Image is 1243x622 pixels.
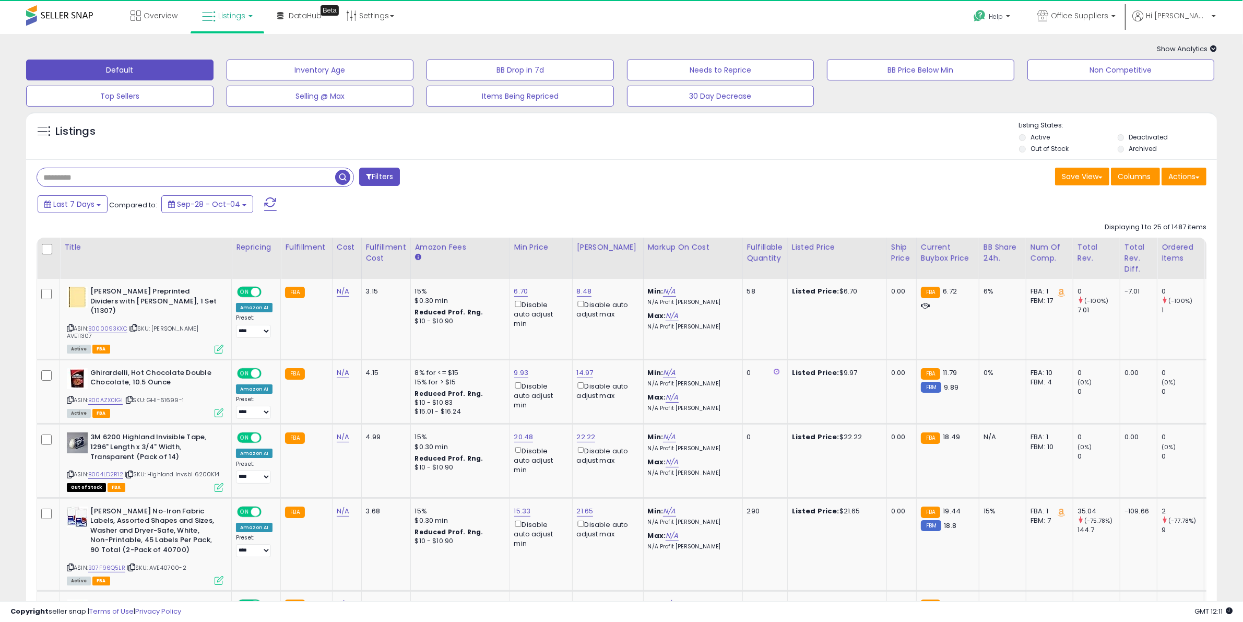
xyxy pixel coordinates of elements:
div: 4.99 [366,600,403,609]
small: FBA [285,287,304,298]
small: (0%) [1162,443,1176,451]
div: 1 [1162,306,1204,315]
span: 16.39 [943,599,960,609]
div: $10 - $10.83 [415,398,502,407]
span: Compared to: [109,200,157,210]
span: FBA [108,483,125,492]
small: (-100%) [1084,297,1108,305]
span: 2025-10-12 12:11 GMT [1194,606,1233,616]
div: 0.00 [891,287,908,296]
a: N/A [663,599,676,609]
button: Filters [359,168,400,186]
div: 15% for > $15 [415,378,502,387]
div: 0.00 [1124,368,1149,378]
div: 0 [1162,432,1204,442]
div: Ship Price [891,242,912,264]
div: 0 [1162,387,1204,396]
div: Min Price [514,242,568,253]
span: All listings currently available for purchase on Amazon [67,577,91,585]
span: | SKU: Highland Invsbl 6200K14 [125,470,219,478]
img: 41dv7DaN6nL._SL40_.jpg [67,600,88,620]
div: -109.66 [1124,507,1149,516]
a: 15.33 [514,506,531,517]
a: Privacy Policy [135,606,181,616]
div: Cost [337,242,357,253]
span: ON [238,369,251,378]
b: Listed Price: [792,368,839,378]
div: FBM: 4 [1031,378,1065,387]
div: FBA: 1 [1031,287,1065,296]
b: Max: [648,392,666,402]
button: Needs to Reprice [627,60,814,80]
div: $10 - $10.90 [415,537,502,546]
span: Overview [144,10,177,21]
b: Min: [648,286,664,296]
b: Listed Price: [792,432,839,442]
a: 14.97 [577,368,594,378]
span: Show Analytics [1157,44,1217,54]
div: Listed Price [792,242,882,253]
a: 9.93 [514,368,529,378]
div: 0 [1078,287,1120,296]
a: 21.65 [577,506,594,517]
button: Selling @ Max [227,86,414,107]
span: FBA [92,577,110,585]
div: 0 [1078,600,1120,609]
div: $6.70 [792,287,879,296]
p: Listing States: [1019,121,1217,131]
div: Disable auto adjust max [577,519,635,539]
a: 22.22 [577,432,596,442]
small: FBM [921,520,941,531]
button: Inventory Age [227,60,414,80]
span: FBA [92,409,110,418]
div: Disable auto adjust min [514,380,564,410]
small: (0%) [1078,443,1092,451]
p: N/A Profit [PERSON_NAME] [648,445,735,452]
span: Last 7 Days [53,199,94,209]
p: N/A Profit [PERSON_NAME] [648,323,735,331]
a: 20.48 [514,432,534,442]
div: 144.7 [1078,525,1120,535]
small: (0%) [1162,378,1176,386]
div: 0.00 [891,600,908,609]
label: Archived [1129,144,1157,153]
img: 41AZMQCJ63L._SL40_.jpg [67,507,88,527]
a: B000093KXC [88,324,127,333]
p: N/A Profit [PERSON_NAME] [648,299,735,306]
div: seller snap | | [10,607,181,617]
div: Fulfillment Cost [366,242,406,264]
span: Help [989,12,1003,21]
small: (-100%) [1168,297,1192,305]
span: All listings currently available for purchase on Amazon [67,345,91,354]
b: [PERSON_NAME] No-Iron Fabric Labels, Assorted Shapes and Sizes, Washer and Dryer-Safe, White, Non... [90,507,217,558]
span: Sep-28 - Oct-04 [177,199,240,209]
div: 0 [747,432,779,442]
div: Title [64,242,227,253]
div: Tooltip anchor [321,5,339,16]
div: $10 - $10.90 [415,317,502,326]
b: Max: [648,531,666,541]
span: Listings [218,10,245,21]
div: FBA: 1 [1031,507,1065,516]
b: Min: [648,599,664,609]
div: ASIN: [67,368,223,417]
div: 7.01 [1078,306,1120,315]
div: Fulfillment [285,242,327,253]
small: FBM [921,382,941,393]
span: 6.72 [943,286,957,296]
b: Min: [648,368,664,378]
a: 8.48 [577,286,592,297]
a: 6.70 [514,286,528,297]
span: OFF [260,288,277,297]
div: 2 [1162,507,1204,516]
button: Non Competitive [1027,60,1215,80]
div: 0 [1162,287,1204,296]
div: 0 [1078,368,1120,378]
div: Amazon Fees [415,242,505,253]
a: 17.51 [514,599,528,609]
div: 0.00 [1124,432,1149,442]
span: 18.49 [943,432,960,442]
span: OFF [260,507,277,516]
small: FBA [921,368,940,380]
div: -7.01 [1124,287,1149,296]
